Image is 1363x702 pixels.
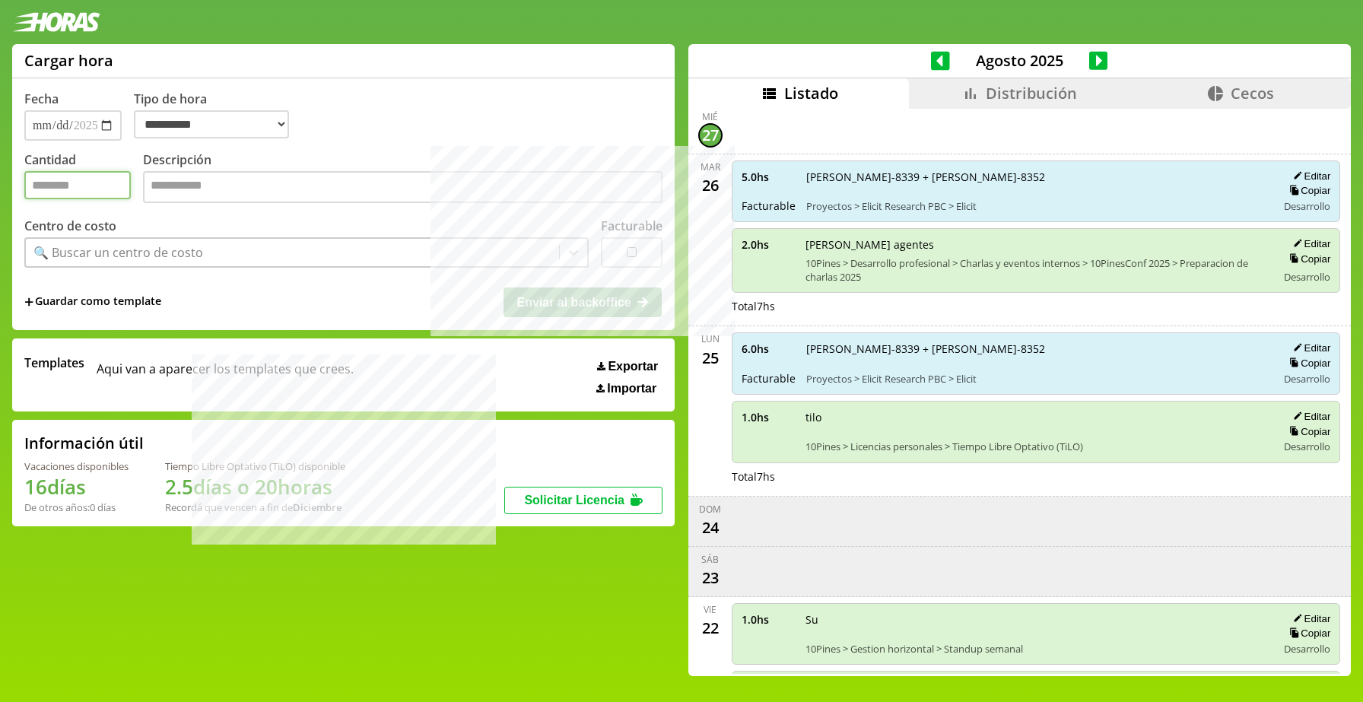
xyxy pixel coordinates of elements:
span: 10Pines > Gestion horizontal > Standup semanal [805,642,1267,656]
textarea: Descripción [143,171,662,203]
span: Importar [607,382,656,395]
div: Total 7 hs [732,469,1341,484]
span: Agosto 2025 [950,50,1089,71]
h2: Información útil [24,433,144,453]
span: 2.0 hs [742,237,795,252]
span: Proyectos > Elicit Research PBC > Elicit [806,372,1267,386]
span: Templates [24,354,84,371]
div: 23 [698,566,723,590]
div: lun [701,332,720,345]
div: mar [701,160,720,173]
h1: 2.5 días o 20 horas [165,473,345,500]
button: Copiar [1285,627,1330,640]
div: mié [702,110,718,123]
label: Descripción [143,151,662,207]
label: Tipo de hora [134,91,301,141]
button: Solicitar Licencia [504,487,662,514]
span: Proyectos > Elicit Research PBC > Elicit [806,199,1267,213]
span: Desarrollo [1284,270,1330,284]
button: Editar [1288,237,1330,250]
div: 25 [698,345,723,370]
button: Copiar [1285,425,1330,438]
button: Copiar [1285,357,1330,370]
div: 24 [698,516,723,540]
h1: 16 días [24,473,129,500]
div: 🔍 Buscar un centro de costo [33,244,203,261]
button: Copiar [1285,184,1330,197]
button: Editar [1288,612,1330,625]
label: Centro de costo [24,218,116,234]
span: 10Pines > Desarrollo profesional > Charlas y eventos internos > 10PinesConf 2025 > Preparacion de... [805,256,1267,284]
button: Editar [1288,341,1330,354]
span: 1.0 hs [742,410,795,424]
span: Distribución [986,83,1077,103]
div: Vacaciones disponibles [24,459,129,473]
div: dom [699,503,721,516]
div: vie [704,603,716,616]
div: 26 [698,173,723,198]
div: De otros años: 0 días [24,500,129,514]
span: tilo [805,410,1267,424]
span: 5.0 hs [742,170,796,184]
span: Solicitar Licencia [524,494,624,507]
div: Recordá que vencen a fin de [165,500,345,514]
input: Cantidad [24,171,131,199]
button: Exportar [593,359,662,374]
div: sáb [701,553,719,566]
div: 27 [698,123,723,148]
button: Editar [1288,410,1330,423]
span: 6.0 hs [742,341,796,356]
span: Aqui van a aparecer los templates que crees. [97,354,354,395]
div: scrollable content [688,109,1351,674]
span: [PERSON_NAME]-8339 + [PERSON_NAME]-8352 [806,341,1267,356]
span: [PERSON_NAME] agentes [805,237,1267,252]
div: 22 [698,616,723,640]
span: Desarrollo [1284,440,1330,453]
span: [PERSON_NAME]-8339 + [PERSON_NAME]-8352 [806,170,1267,184]
span: Listado [784,83,838,103]
span: Desarrollo [1284,372,1330,386]
span: 1.0 hs [742,612,795,627]
div: Total 7 hs [732,299,1341,313]
h1: Cargar hora [24,50,113,71]
span: 10Pines > Licencias personales > Tiempo Libre Optativo (TiLO) [805,440,1267,453]
span: Desarrollo [1284,642,1330,656]
span: Exportar [608,360,658,373]
button: Copiar [1285,253,1330,265]
span: Facturable [742,199,796,213]
span: Cecos [1231,83,1274,103]
span: + [24,294,33,310]
div: Tiempo Libre Optativo (TiLO) disponible [165,459,345,473]
b: Diciembre [293,500,342,514]
img: logotipo [12,12,100,32]
label: Cantidad [24,151,143,207]
label: Facturable [601,218,662,234]
span: Su [805,612,1267,627]
span: Desarrollo [1284,199,1330,213]
button: Editar [1288,170,1330,183]
label: Fecha [24,91,59,107]
span: +Guardar como template [24,294,161,310]
span: Facturable [742,371,796,386]
select: Tipo de hora [134,110,289,138]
